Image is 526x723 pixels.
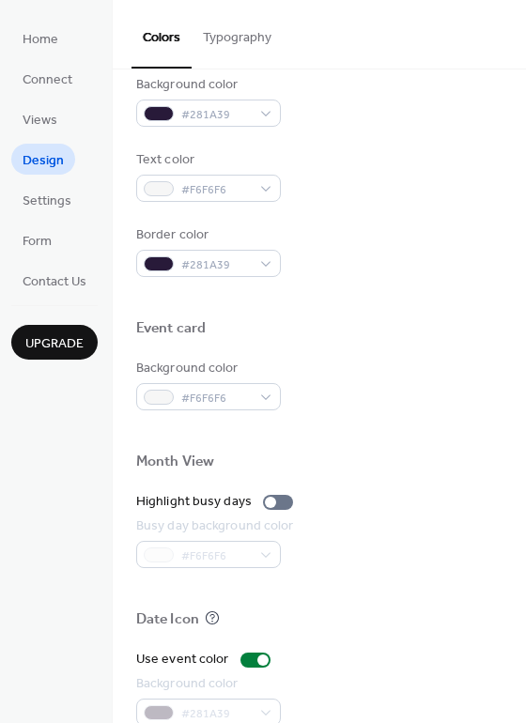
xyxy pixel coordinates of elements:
[136,492,252,512] div: Highlight busy days
[11,63,84,94] a: Connect
[23,30,58,50] span: Home
[181,255,251,275] span: #281A39
[11,184,83,215] a: Settings
[11,265,98,296] a: Contact Us
[136,150,277,170] div: Text color
[181,389,251,408] span: #F6F6F6
[11,325,98,360] button: Upgrade
[25,334,84,354] span: Upgrade
[23,111,57,131] span: Views
[23,192,71,211] span: Settings
[181,105,251,125] span: #281A39
[23,151,64,171] span: Design
[136,453,214,472] div: Month View
[136,75,277,95] div: Background color
[136,359,277,378] div: Background color
[136,225,277,245] div: Border color
[23,70,72,90] span: Connect
[11,144,75,175] a: Design
[11,23,70,54] a: Home
[136,610,199,630] div: Date Icon
[11,103,69,134] a: Views
[23,232,52,252] span: Form
[181,180,251,200] span: #F6F6F6
[23,272,86,292] span: Contact Us
[11,224,63,255] a: Form
[136,319,206,339] div: Event card
[136,674,277,694] div: Background color
[136,650,229,669] div: Use event color
[136,516,294,536] div: Busy day background color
